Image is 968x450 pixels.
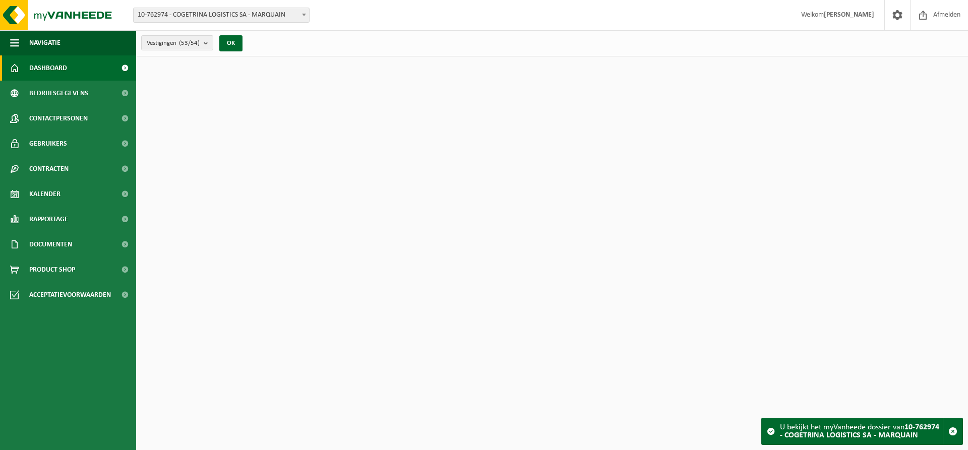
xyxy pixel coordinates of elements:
strong: 10-762974 - COGETRINA LOGISTICS SA - MARQUAIN [780,423,939,439]
span: 10-762974 - COGETRINA LOGISTICS SA - MARQUAIN [133,8,310,23]
span: Contracten [29,156,69,181]
span: Acceptatievoorwaarden [29,282,111,307]
div: U bekijkt het myVanheede dossier van [780,418,943,444]
span: Dashboard [29,55,67,81]
span: Vestigingen [147,36,200,51]
strong: [PERSON_NAME] [824,11,874,19]
button: OK [219,35,243,51]
span: 10-762974 - COGETRINA LOGISTICS SA - MARQUAIN [134,8,309,22]
span: Bedrijfsgegevens [29,81,88,106]
span: Product Shop [29,257,75,282]
button: Vestigingen(53/54) [141,35,213,50]
span: Documenten [29,232,72,257]
iframe: chat widget [5,428,168,450]
span: Gebruikers [29,131,67,156]
span: Navigatie [29,30,60,55]
span: Kalender [29,181,60,207]
span: Rapportage [29,207,68,232]
span: Contactpersonen [29,106,88,131]
count: (53/54) [179,40,200,46]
